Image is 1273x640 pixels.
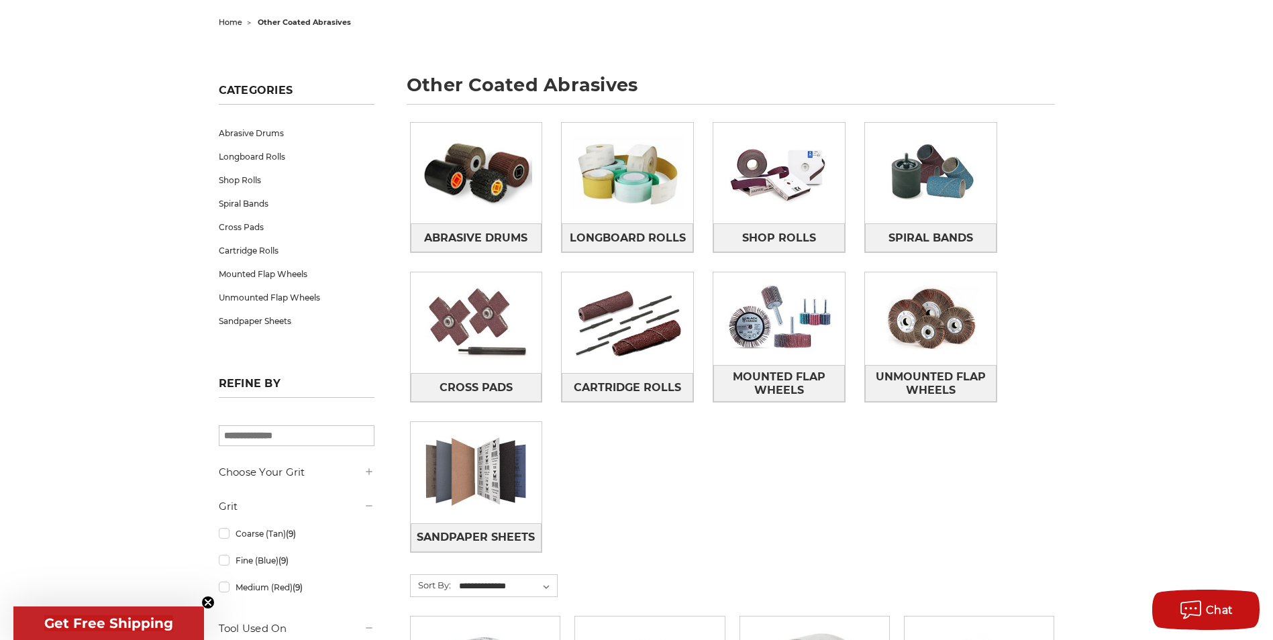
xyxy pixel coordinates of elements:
img: Shop Rolls [713,127,845,219]
span: Sandpaper Sheets [417,526,535,549]
span: other coated abrasives [258,17,351,27]
span: (9) [278,555,289,566]
div: Get Free ShippingClose teaser [13,606,204,640]
a: Longboard Rolls [219,145,374,168]
a: Cross Pads [411,373,542,402]
a: Spiral Bands [219,192,374,215]
button: Chat [1152,590,1260,630]
span: Chat [1206,604,1233,617]
a: Abrasive Drums [219,121,374,145]
select: Sort By: [457,576,557,596]
span: (9) [286,529,296,539]
label: Sort By: [411,575,451,595]
button: Close teaser [201,596,215,609]
a: home [219,17,242,27]
img: Abrasive Drums [411,127,542,219]
a: Cartridge Rolls [219,239,374,262]
a: Coarse (Tan) [219,522,374,545]
a: Sandpaper Sheets [411,523,542,552]
span: Get Free Shipping [44,615,173,631]
h5: Tool Used On [219,621,374,637]
img: Mounted Flap Wheels [713,272,845,365]
a: Cartridge Rolls [562,373,693,402]
h5: Categories [219,84,374,105]
a: Cross Pads [219,215,374,239]
a: Longboard Rolls [562,223,693,252]
a: Unmounted Flap Wheels [219,286,374,309]
a: Unmounted Flap Wheels [865,365,997,402]
h5: Refine by [219,377,374,398]
a: Shop Rolls [713,223,845,252]
h5: Choose Your Grit [219,464,374,480]
span: Cartridge Rolls [574,376,681,399]
span: Spiral Bands [888,227,973,250]
img: Unmounted Flap Wheels [865,272,997,365]
a: Fine (Blue) [219,549,374,572]
img: Longboard Rolls [562,127,693,219]
a: Sandpaper Sheets [219,309,374,333]
a: Abrasive Drums [411,223,542,252]
img: Sandpaper Sheets [411,426,542,519]
a: Shop Rolls [219,168,374,192]
a: Mounted Flap Wheels [219,262,374,286]
span: Longboard Rolls [570,227,686,250]
span: Abrasive Drums [424,227,527,250]
img: Spiral Bands [865,127,997,219]
a: Medium (Red) [219,576,374,599]
h5: Grit [219,498,374,515]
img: Cartridge Rolls [562,276,693,369]
a: Mounted Flap Wheels [713,365,845,402]
span: Shop Rolls [742,227,816,250]
span: Cross Pads [440,376,513,399]
h1: other coated abrasives [407,76,1055,105]
a: Spiral Bands [865,223,997,252]
span: (9) [293,582,303,592]
span: Mounted Flap Wheels [714,366,844,402]
span: Unmounted Flap Wheels [866,366,996,402]
img: Cross Pads [411,276,542,369]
